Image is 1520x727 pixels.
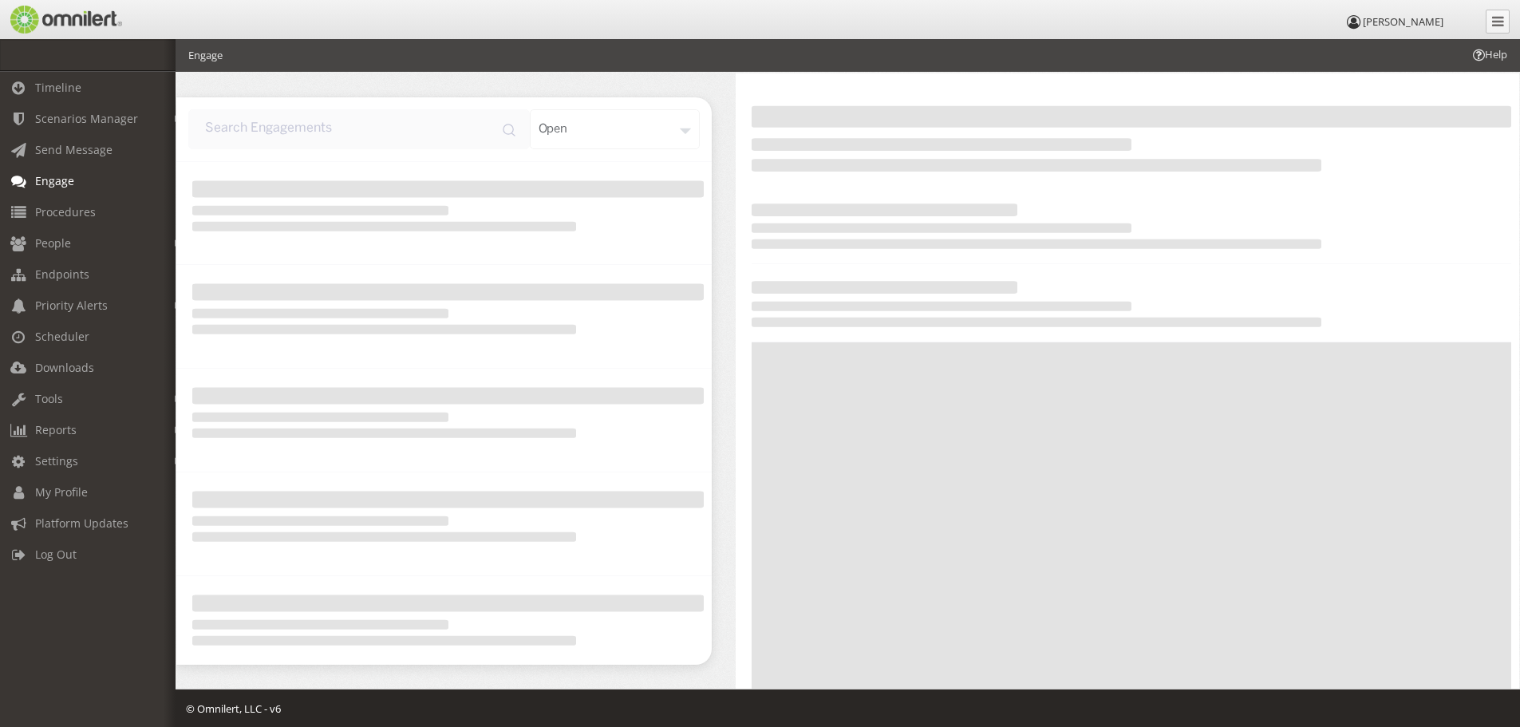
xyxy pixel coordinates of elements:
span: Engage [35,173,74,188]
span: Priority Alerts [35,298,108,313]
div: open [530,109,701,149]
span: People [35,235,71,251]
span: Send Message [35,142,113,157]
span: Scheduler [35,329,89,344]
span: Reports [35,422,77,437]
img: Omnilert [8,6,122,34]
span: © Omnilert, LLC - v6 [186,701,281,716]
span: Platform Updates [35,516,128,531]
span: Scenarios Manager [35,111,138,126]
span: Downloads [35,360,94,375]
span: Procedures [35,204,96,219]
span: Endpoints [35,267,89,282]
li: Engage [188,48,223,63]
span: Tools [35,391,63,406]
input: input [188,109,530,149]
span: Help [1471,47,1507,62]
span: Log Out [35,547,77,562]
span: Settings [35,453,78,468]
span: Timeline [35,80,81,95]
a: Collapse Menu [1486,10,1510,34]
span: [PERSON_NAME] [1363,14,1443,29]
span: My Profile [35,484,88,500]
